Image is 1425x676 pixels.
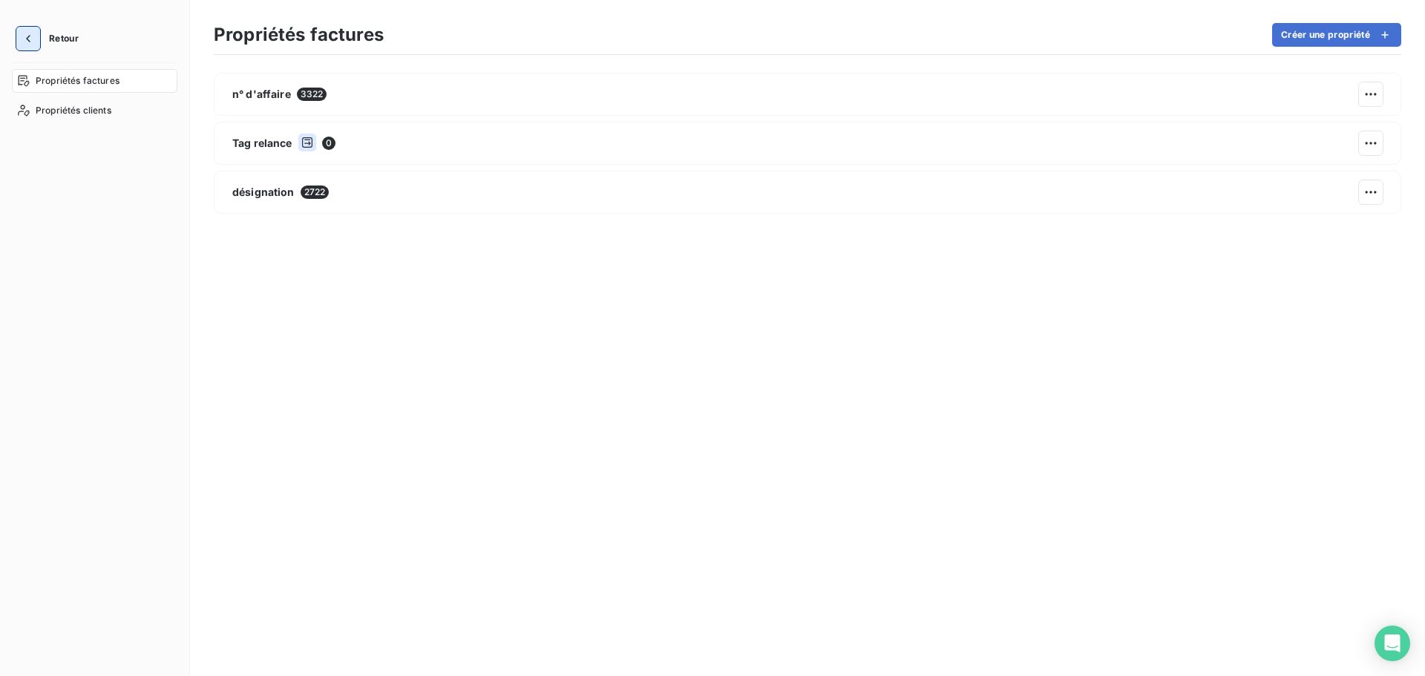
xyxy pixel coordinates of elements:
button: Retour [12,27,91,50]
h3: Propriétés factures [214,22,384,48]
span: Tag relance [232,136,292,151]
span: Propriétés factures [36,74,119,88]
span: n° d'affaire [232,87,291,102]
button: Créer une propriété [1272,23,1401,47]
span: Propriétés clients [36,104,111,117]
a: Propriétés factures [12,69,177,93]
div: Open Intercom Messenger [1375,626,1410,661]
span: 2722 [301,186,330,199]
a: Propriétés clients [12,99,177,122]
span: désignation [232,185,295,200]
span: Retour [49,34,79,43]
span: 3322 [297,88,327,101]
span: 0 [322,137,335,150]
